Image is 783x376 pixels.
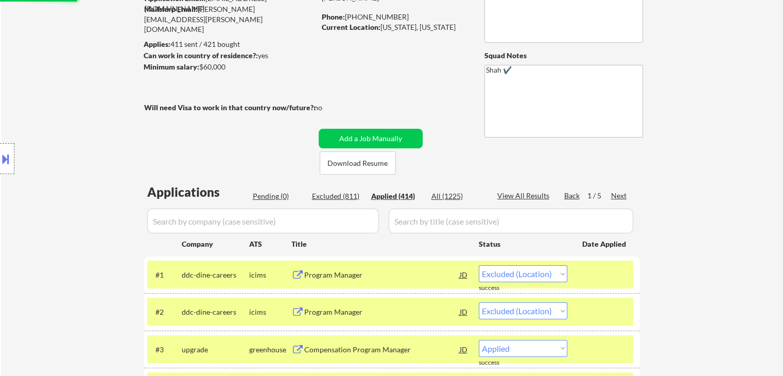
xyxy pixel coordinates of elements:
[144,4,315,35] div: [PERSON_NAME][EMAIL_ADDRESS][PERSON_NAME][DOMAIN_NAME]
[147,209,379,233] input: Search by company (case sensitive)
[182,239,249,249] div: Company
[253,191,304,201] div: Pending (0)
[319,129,423,148] button: Add a Job Manually
[459,302,469,321] div: JD
[144,62,315,72] div: $60,000
[611,191,628,201] div: Next
[249,307,291,317] div: icims
[147,186,249,198] div: Applications
[459,340,469,358] div: JD
[144,62,199,71] strong: Minimum salary:
[182,307,249,317] div: ddc-dine-careers
[587,191,611,201] div: 1 / 5
[497,191,552,201] div: View All Results
[144,103,316,112] strong: Will need Visa to work in that country now/future?:
[144,5,198,13] strong: Mailslurp Email:
[479,358,520,367] div: success
[144,50,312,61] div: yes
[322,12,345,21] strong: Phone:
[484,50,643,61] div: Squad Notes
[371,191,423,201] div: Applied (414)
[249,345,291,355] div: greenhouse
[182,345,249,355] div: upgrade
[389,209,633,233] input: Search by title (case sensitive)
[144,40,170,48] strong: Applies:
[312,191,363,201] div: Excluded (811)
[564,191,581,201] div: Back
[249,270,291,280] div: icims
[582,239,628,249] div: Date Applied
[479,234,567,253] div: Status
[479,284,520,293] div: success
[249,239,291,249] div: ATS
[144,39,315,49] div: 411 sent / 421 bought
[304,307,460,317] div: Program Manager
[322,23,380,31] strong: Current Location:
[291,239,469,249] div: Title
[304,270,460,280] div: Program Manager
[155,270,173,280] div: #1
[304,345,460,355] div: Compensation Program Manager
[155,307,173,317] div: #2
[431,191,483,201] div: All (1225)
[182,270,249,280] div: ddc-dine-careers
[459,265,469,284] div: JD
[322,12,467,22] div: [PHONE_NUMBER]
[322,22,467,32] div: [US_STATE], [US_STATE]
[155,345,173,355] div: #3
[314,102,343,113] div: no
[144,51,258,60] strong: Can work in country of residence?:
[320,151,396,175] button: Download Resume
